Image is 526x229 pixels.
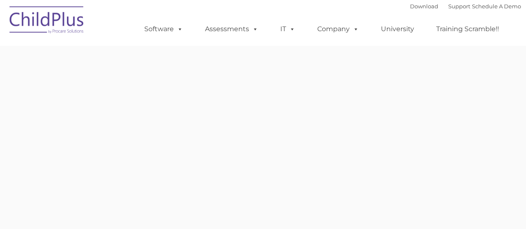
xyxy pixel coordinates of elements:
[373,21,422,37] a: University
[448,3,470,10] a: Support
[136,21,191,37] a: Software
[410,3,521,10] font: |
[410,3,438,10] a: Download
[428,21,507,37] a: Training Scramble!!
[472,3,521,10] a: Schedule A Demo
[272,21,304,37] a: IT
[197,21,267,37] a: Assessments
[5,0,89,42] img: ChildPlus by Procare Solutions
[309,21,367,37] a: Company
